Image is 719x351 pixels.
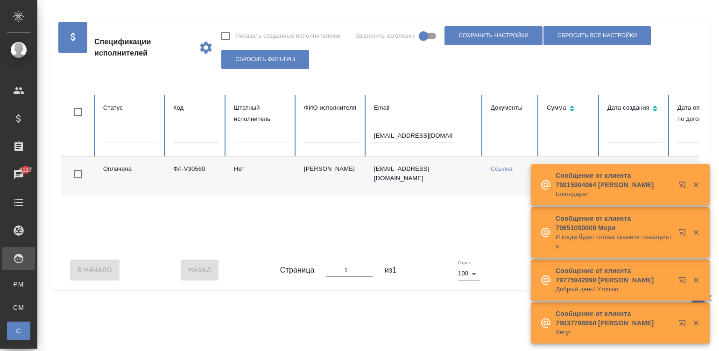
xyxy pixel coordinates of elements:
[103,102,158,113] div: Статус
[491,102,532,113] div: Документы
[556,214,672,232] p: Сообщение от клиента 79651090009 Мери
[12,326,26,336] span: С
[686,228,705,237] button: Закрыть
[14,165,37,175] span: 6127
[367,157,483,196] td: [EMAIL_ADDRESS][DOMAIN_NAME]
[385,265,397,276] span: из 1
[556,232,672,251] p: И когда будет готова скажите пожалуйста .
[673,223,695,246] button: Открыть в новой вкладке
[7,298,30,317] a: CM
[539,157,600,196] td: 2 480,84 ₽
[458,32,529,40] span: Сохранить настройки
[556,190,672,199] p: Благодарю!
[556,285,672,294] p: Добрый день! Уточню.
[7,275,30,294] a: PM
[296,157,367,196] td: [PERSON_NAME]
[304,102,359,113] div: ФИО исполнителя
[7,322,30,340] a: С
[556,328,672,337] p: Лечу!
[556,266,672,285] p: Сообщение от клиента 79775942990 [PERSON_NAME]
[556,171,672,190] p: Сообщение от клиента 79015904064 [PERSON_NAME]
[226,157,296,196] td: Нет
[94,36,191,59] span: Спецификации исполнителей
[444,26,543,45] button: Сохранить настройки
[673,271,695,293] button: Открыть в новой вкладке
[173,102,219,113] div: Код
[673,314,695,336] button: Открыть в новой вкладке
[607,102,663,116] div: Сортировка
[458,267,479,280] div: 100
[686,181,705,189] button: Закрыть
[234,102,289,125] div: Штатный исполнитель
[2,163,35,186] a: 6127
[557,32,637,40] span: Сбросить все настройки
[280,265,315,276] span: Страница
[235,56,295,63] span: Сбросить фильтры
[12,280,26,289] span: PM
[686,276,705,284] button: Закрыть
[547,102,592,116] div: Сортировка
[673,175,695,198] button: Открыть в новой вкладке
[355,31,415,41] span: Закрепить заголовки
[491,165,513,172] a: Ссылка
[12,303,26,312] span: CM
[556,309,672,328] p: Сообщение от клиента 79037798850 [PERSON_NAME]
[458,260,471,265] label: Строк
[166,157,226,196] td: ФЛ-V30560
[686,319,705,327] button: Закрыть
[68,164,88,184] span: Toggle Row Selected
[221,50,309,69] button: Сбросить фильтры
[600,157,670,196] td: [DATE] 10:21
[96,157,166,196] td: Оплачена
[235,31,340,41] span: Показать созданные исполнителями
[374,102,476,113] div: Email
[543,26,651,45] button: Сбросить все настройки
